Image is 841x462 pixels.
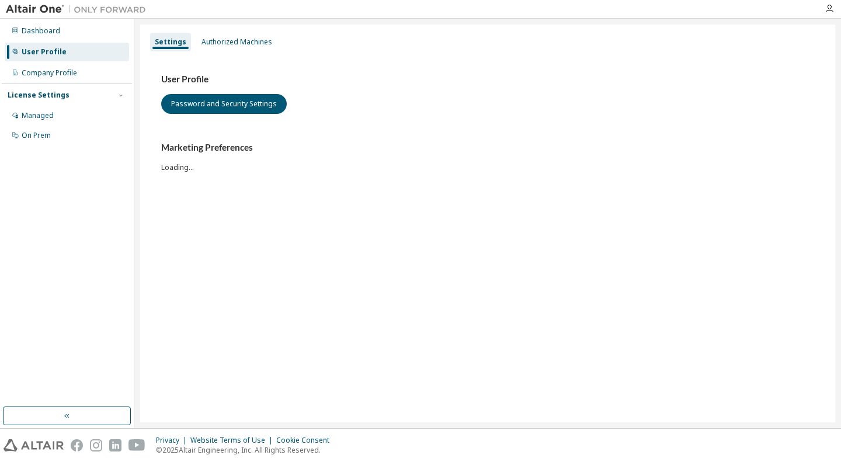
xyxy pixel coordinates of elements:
div: User Profile [22,47,67,57]
div: Privacy [156,436,190,445]
img: facebook.svg [71,439,83,451]
button: Password and Security Settings [161,94,287,114]
div: Managed [22,111,54,120]
img: Altair One [6,4,152,15]
div: Loading... [161,142,814,172]
img: youtube.svg [128,439,145,451]
div: Settings [155,37,186,47]
div: Company Profile [22,68,77,78]
div: Cookie Consent [276,436,336,445]
img: instagram.svg [90,439,102,451]
h3: Marketing Preferences [161,142,814,154]
div: Website Terms of Use [190,436,276,445]
div: Dashboard [22,26,60,36]
div: Authorized Machines [201,37,272,47]
p: © 2025 Altair Engineering, Inc. All Rights Reserved. [156,445,336,455]
h3: User Profile [161,74,814,85]
div: License Settings [8,91,69,100]
img: linkedin.svg [109,439,121,451]
img: altair_logo.svg [4,439,64,451]
div: On Prem [22,131,51,140]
